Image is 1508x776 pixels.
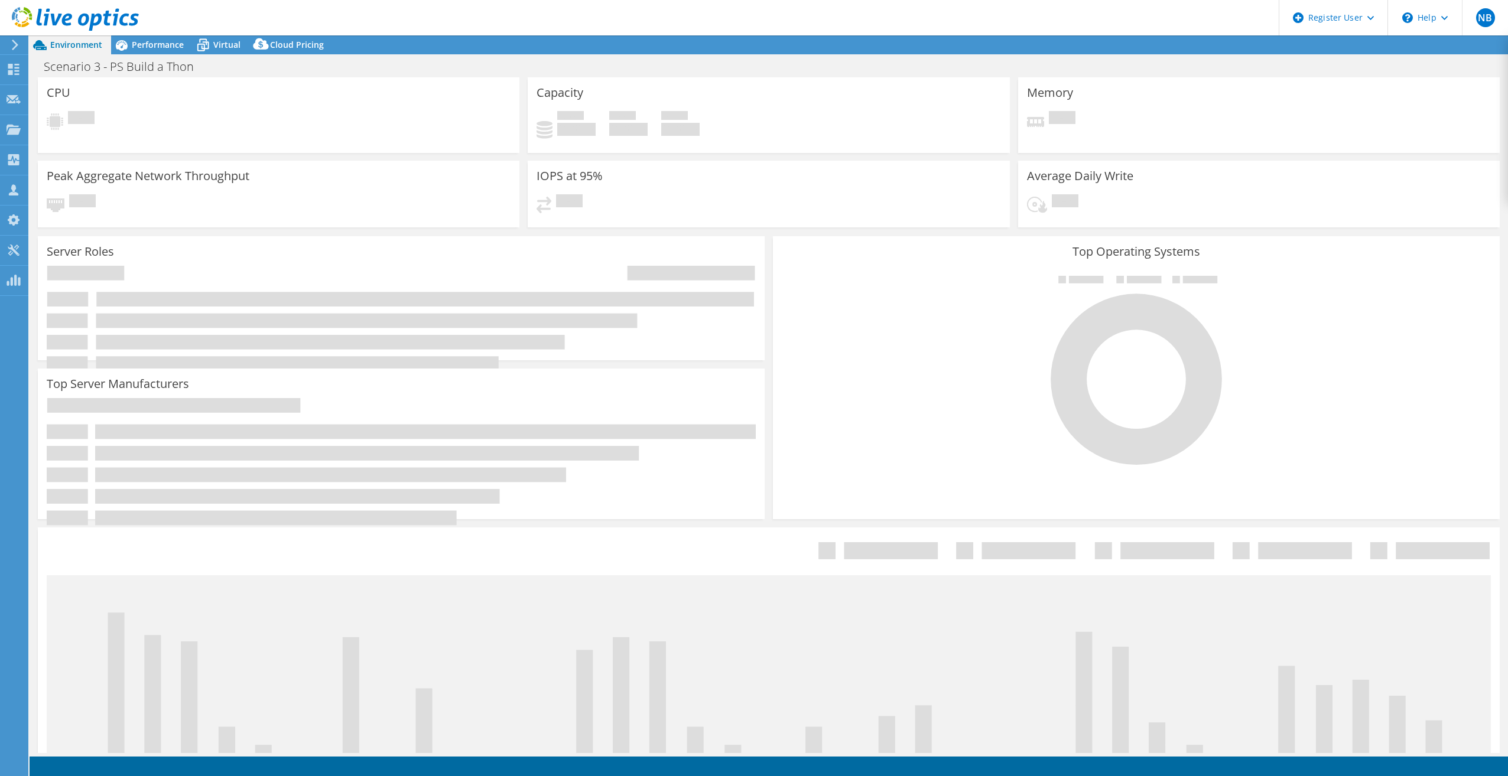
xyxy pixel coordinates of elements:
h3: Peak Aggregate Network Throughput [47,169,249,182]
h3: Top Server Manufacturers [47,377,189,390]
h4: 0 GiB [609,123,648,136]
span: Virtual [213,39,240,50]
span: Free [609,111,636,123]
h3: Memory [1027,86,1073,99]
span: Cloud Pricing [270,39,324,50]
span: Pending [68,111,95,127]
span: Pending [1052,194,1078,210]
h4: 0 GiB [557,123,596,136]
span: Pending [1049,111,1075,127]
h3: Capacity [537,86,583,99]
h3: Server Roles [47,245,114,258]
svg: \n [1402,12,1413,23]
h3: Top Operating Systems [782,245,1491,258]
span: Environment [50,39,102,50]
span: NB [1476,8,1495,27]
span: Pending [556,194,583,210]
h1: Scenario 3 - PS Build a Thon [38,60,212,73]
span: Used [557,111,584,123]
span: Total [661,111,688,123]
h3: IOPS at 95% [537,169,603,182]
span: Performance [132,39,184,50]
h4: 0 GiB [661,123,700,136]
h3: Average Daily Write [1027,169,1133,182]
span: Pending [69,194,96,210]
h3: CPU [47,86,70,99]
